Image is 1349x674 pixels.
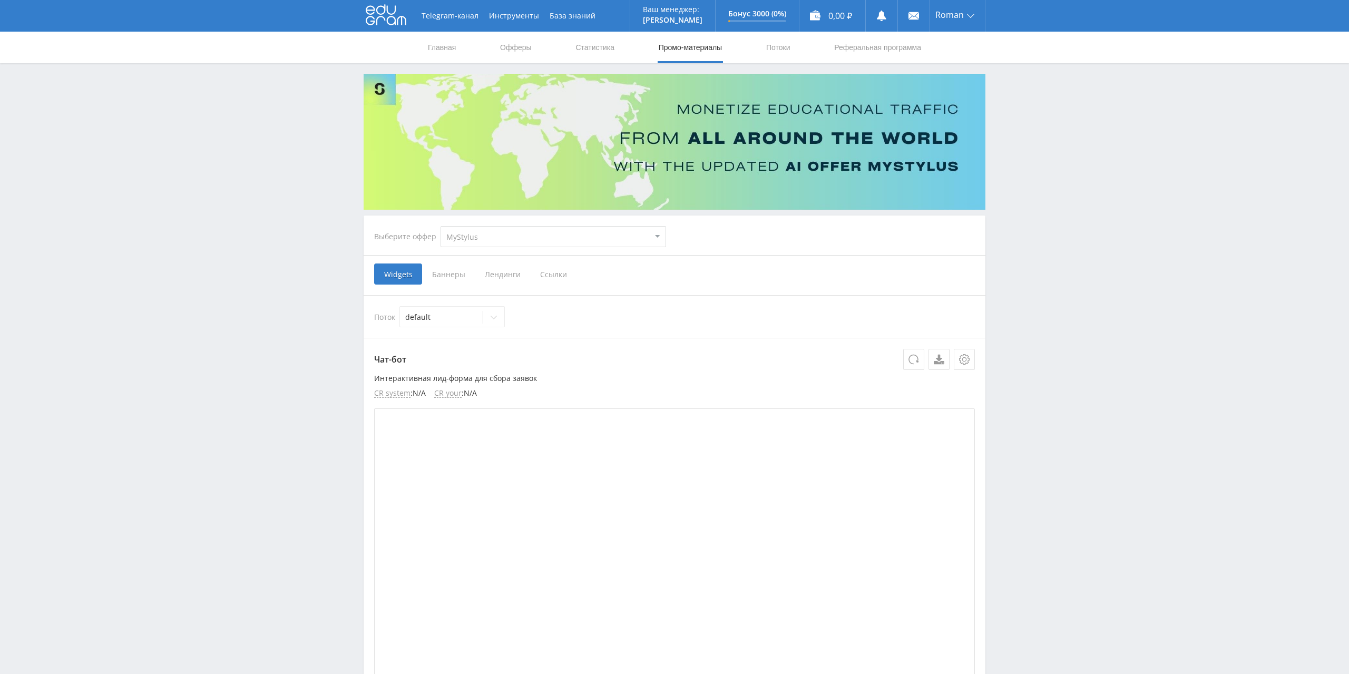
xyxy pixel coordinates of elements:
[434,389,462,398] span: CR your
[427,32,457,63] a: Главная
[499,32,533,63] a: Офферы
[475,263,530,285] span: Лендинги
[422,263,475,285] span: Баннеры
[374,389,426,398] li: : N/A
[928,349,950,370] a: Скачать
[574,32,615,63] a: Статистика
[530,263,577,285] span: Ссылки
[434,389,477,398] li: : N/A
[935,11,964,19] span: Roman
[954,349,975,370] button: Настройки
[374,263,422,285] span: Widgets
[374,389,410,398] span: CR system
[765,32,791,63] a: Потоки
[643,5,702,14] p: Ваш менеджер:
[833,32,922,63] a: Реферальная программа
[374,306,975,327] div: Поток
[658,32,723,63] a: Промо-материалы
[374,374,975,383] p: Интерактивная лид-форма для сбора заявок
[374,349,975,370] p: Чат-бот
[374,232,441,241] div: Выберите оффер
[728,9,786,18] p: Бонус 3000 (0%)
[903,349,924,370] button: Обновить
[364,74,985,210] img: Banner
[643,16,702,24] p: [PERSON_NAME]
